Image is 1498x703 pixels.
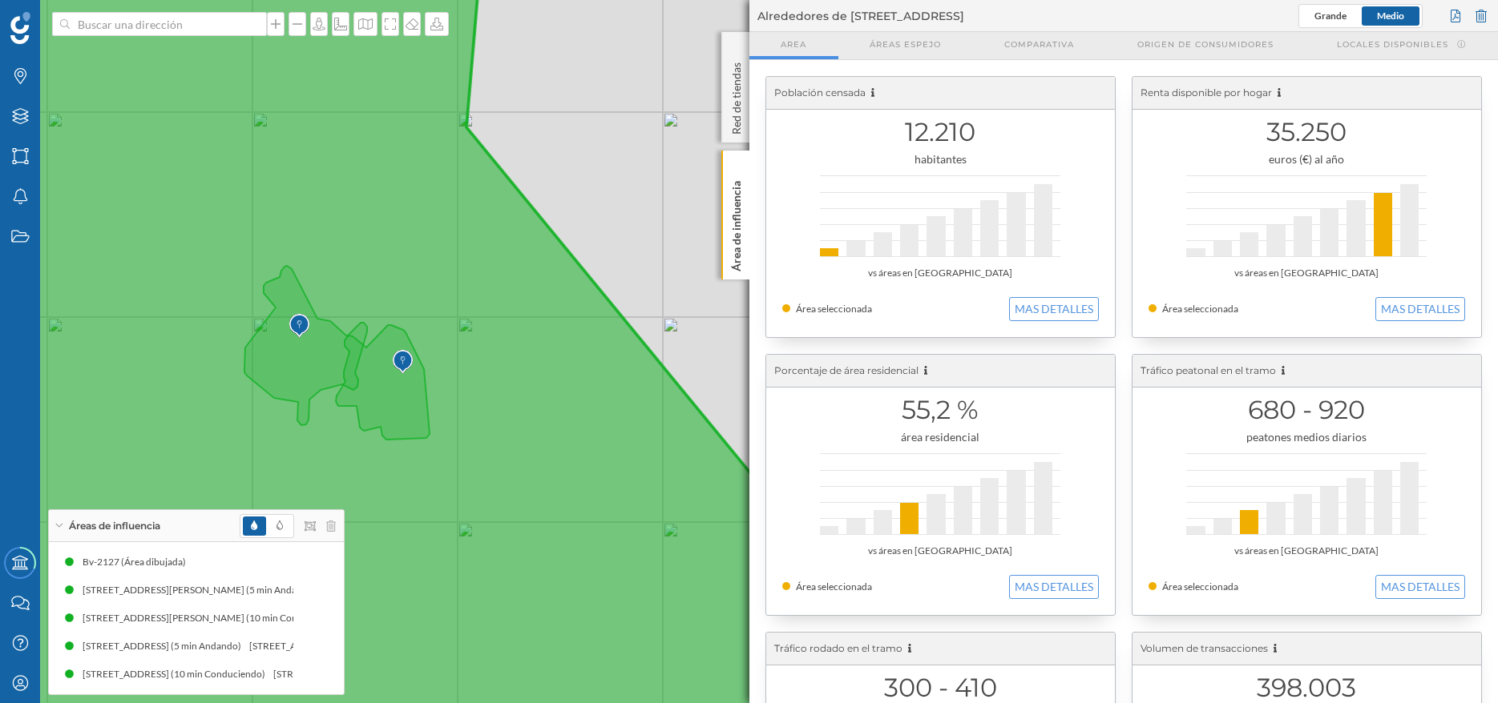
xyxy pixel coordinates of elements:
[1149,395,1465,425] h1: 680 - 920
[273,666,463,682] div: [STREET_ADDRESS] (10 min Conduciendo)
[870,38,941,50] span: Áreas espejo
[1377,10,1404,22] span: Medio
[32,11,89,26] span: Soporte
[1162,580,1238,593] span: Área seleccionada
[82,610,348,626] div: [STREET_ADDRESS][PERSON_NAME] (10 min Conduciendo)
[766,77,1115,110] div: Población censada
[1314,10,1347,22] span: Grande
[1149,429,1465,445] div: peatones medios diarios
[1149,543,1465,559] div: vs áreas en [GEOGRAPHIC_DATA]
[796,580,872,593] span: Área seleccionada
[1133,633,1481,665] div: Volumen de transacciones
[1004,38,1074,50] span: Comparativa
[248,638,415,654] div: [STREET_ADDRESS] (5 min Andando)
[82,638,248,654] div: [STREET_ADDRESS] (5 min Andando)
[782,543,1099,559] div: vs áreas en [GEOGRAPHIC_DATA]
[83,554,194,570] div: Bv-2127 (Área dibujada)
[728,175,744,271] p: Área de influencia
[1149,265,1465,281] div: vs áreas en [GEOGRAPHIC_DATA]
[782,265,1099,281] div: vs áreas en [GEOGRAPHIC_DATA]
[1133,77,1481,110] div: Renta disponible por hogar
[1009,575,1099,599] button: MAS DETALLES
[782,429,1099,445] div: área residencial
[69,519,160,533] span: Áreas de influencia
[82,582,324,598] div: [STREET_ADDRESS][PERSON_NAME] (5 min Andando)
[1149,117,1465,147] h1: 35.250
[757,8,964,24] span: Alrededores de [STREET_ADDRESS]
[82,666,273,682] div: [STREET_ADDRESS] (10 min Conduciendo)
[289,310,309,342] img: Marker
[782,395,1099,425] h1: 55,2 %
[728,56,744,135] p: Red de tiendas
[766,633,1115,665] div: Tráfico rodado en el tramo
[1137,38,1274,50] span: Origen de consumidores
[766,355,1115,388] div: Porcentaje de área residencial
[10,12,30,44] img: Geoblink Logo
[1162,303,1238,315] span: Área seleccionada
[1133,355,1481,388] div: Tráfico peatonal en el tramo
[1149,151,1465,167] div: euros (€) al año
[782,673,1099,703] h1: 300 - 410
[1375,297,1465,321] button: MAS DETALLES
[782,151,1099,167] div: habitantes
[1337,38,1448,50] span: Locales disponibles
[781,38,806,50] span: Area
[1009,297,1099,321] button: MAS DETALLES
[782,117,1099,147] h1: 12.210
[1149,673,1465,703] h1: 398.003
[796,303,872,315] span: Área seleccionada
[393,346,413,378] img: Marker
[1375,575,1465,599] button: MAS DETALLES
